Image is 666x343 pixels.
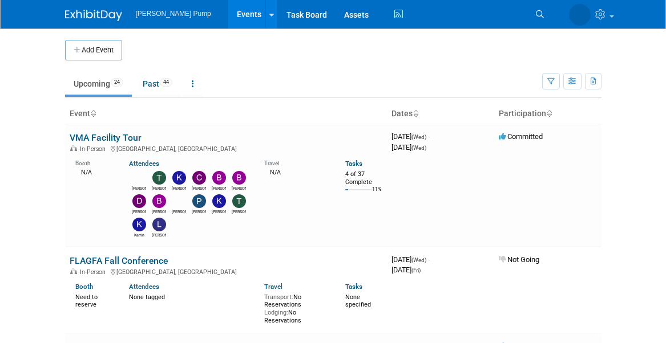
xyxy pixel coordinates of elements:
[70,267,382,276] div: [GEOGRAPHIC_DATA], [GEOGRAPHIC_DATA]
[212,171,226,185] img: Bobby Zitzka
[70,255,168,266] a: FLAGFA Fall Conference
[428,132,430,141] span: -
[345,293,371,309] span: None specified
[499,255,539,264] span: Not Going
[391,143,426,152] span: [DATE]
[413,109,418,118] a: Sort by Start Date
[192,208,206,215] div: Patrick Champagne
[411,267,421,273] span: (Fri)
[192,171,206,185] img: Christopher Thompson
[494,104,602,124] th: Participation
[192,194,206,208] img: Patrick Champagne
[264,156,328,167] div: Travel
[70,145,77,151] img: In-Person Event
[80,268,109,276] span: In-Person
[75,156,112,167] div: Booth
[372,186,382,202] td: 11%
[264,309,288,316] span: Lodging:
[111,78,123,87] span: 24
[132,185,146,191] div: Amanda Smith
[411,145,426,151] span: (Wed)
[129,291,256,301] div: None tagged
[391,132,430,141] span: [DATE]
[129,160,159,168] a: Attendees
[132,171,146,185] img: Amanda Smith
[65,104,387,124] th: Event
[90,109,96,118] a: Sort by Event Name
[212,208,226,215] div: Kim M
[232,208,246,215] div: Tony Lewis
[129,283,159,291] a: Attendees
[70,268,77,274] img: In-Person Event
[264,168,328,177] div: N/A
[134,73,181,95] a: Past44
[172,171,186,185] img: Kelly Seliga
[80,145,109,153] span: In-Person
[75,291,112,309] div: Need to reserve
[391,266,421,274] span: [DATE]
[65,10,122,21] img: ExhibitDay
[232,185,246,191] div: Brian Peek
[569,4,591,26] img: Amanda Smith
[345,283,362,291] a: Tasks
[152,185,166,191] div: Teri Beth Perkins
[152,231,166,238] div: Lee Feeser
[345,160,362,168] a: Tasks
[65,40,122,60] button: Add Event
[411,257,426,263] span: (Wed)
[70,144,382,153] div: [GEOGRAPHIC_DATA], [GEOGRAPHIC_DATA]
[132,231,146,238] div: Karrin Scott
[132,194,146,208] img: David Perry
[264,293,293,301] span: Transport:
[411,134,426,140] span: (Wed)
[546,109,552,118] a: Sort by Participation Type
[152,208,166,215] div: Brian Lee
[391,255,430,264] span: [DATE]
[387,104,494,124] th: Dates
[152,218,166,231] img: Lee Feeser
[132,218,146,231] img: Karrin Scott
[136,10,211,18] span: [PERSON_NAME] Pump
[132,208,146,215] div: David Perry
[75,283,93,291] a: Booth
[172,185,186,191] div: Kelly Seliga
[232,194,246,208] img: Tony Lewis
[499,132,543,141] span: Committed
[345,170,382,186] div: 4 of 37 Complete
[70,132,142,143] a: VMA Facility Tour
[172,208,186,215] div: Ryan McHugh
[75,168,112,177] div: N/A
[160,78,172,87] span: 44
[152,194,166,208] img: Brian Lee
[264,291,328,325] div: No Reservations No Reservations
[65,73,132,95] a: Upcoming24
[152,171,166,185] img: Teri Beth Perkins
[192,185,206,191] div: Christopher Thompson
[212,194,226,208] img: Kim M
[264,283,282,291] a: Travel
[212,185,226,191] div: Bobby Zitzka
[232,171,246,185] img: Brian Peek
[172,194,186,208] img: Ryan McHugh
[428,255,430,264] span: -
